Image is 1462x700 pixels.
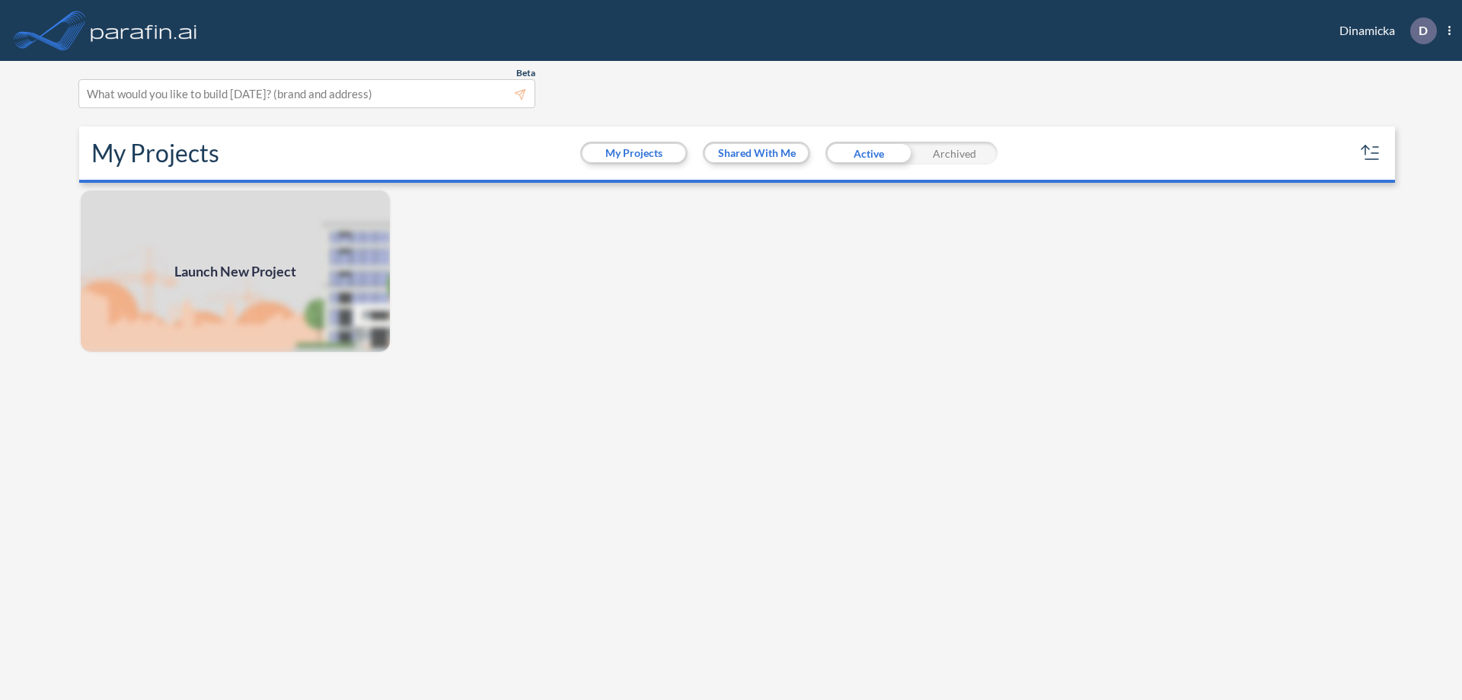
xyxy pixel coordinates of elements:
[79,189,391,353] a: Launch New Project
[825,142,911,165] div: Active
[174,261,296,282] span: Launch New Project
[705,144,808,162] button: Shared With Me
[1358,141,1383,165] button: sort
[516,67,535,79] span: Beta
[91,139,219,168] h2: My Projects
[911,142,998,165] div: Archived
[1317,18,1451,44] div: Dinamicka
[583,144,685,162] button: My Projects
[79,189,391,353] img: add
[88,15,200,46] img: logo
[1419,24,1428,37] p: D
